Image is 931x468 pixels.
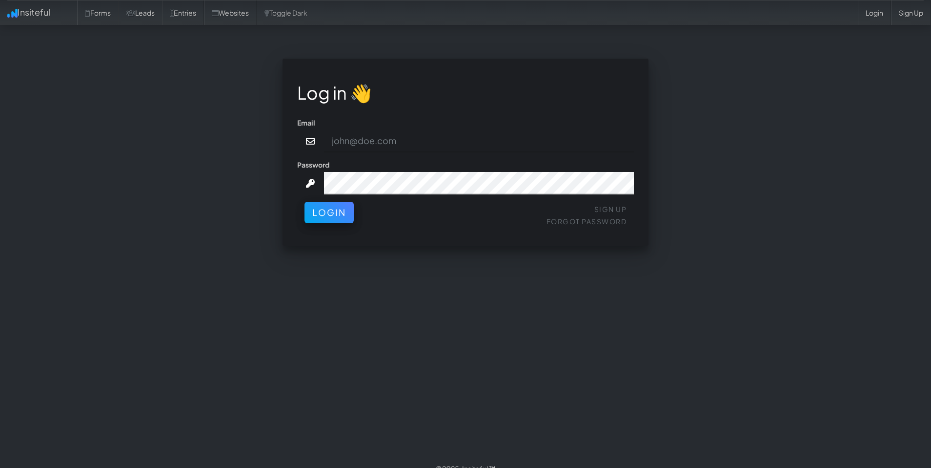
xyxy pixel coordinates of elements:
[891,0,931,25] a: Sign Up
[297,118,315,128] label: Email
[594,205,627,213] a: Sign Up
[297,160,329,170] label: Password
[7,9,18,18] img: icon.png
[162,0,204,25] a: Entries
[858,0,891,25] a: Login
[324,130,634,152] input: john@doe.com
[204,0,257,25] a: Websites
[297,83,634,103] h1: Log in 👋
[77,0,119,25] a: Forms
[304,202,354,223] button: Login
[257,0,315,25] a: Toggle Dark
[546,217,627,226] a: Forgot Password
[119,0,162,25] a: Leads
